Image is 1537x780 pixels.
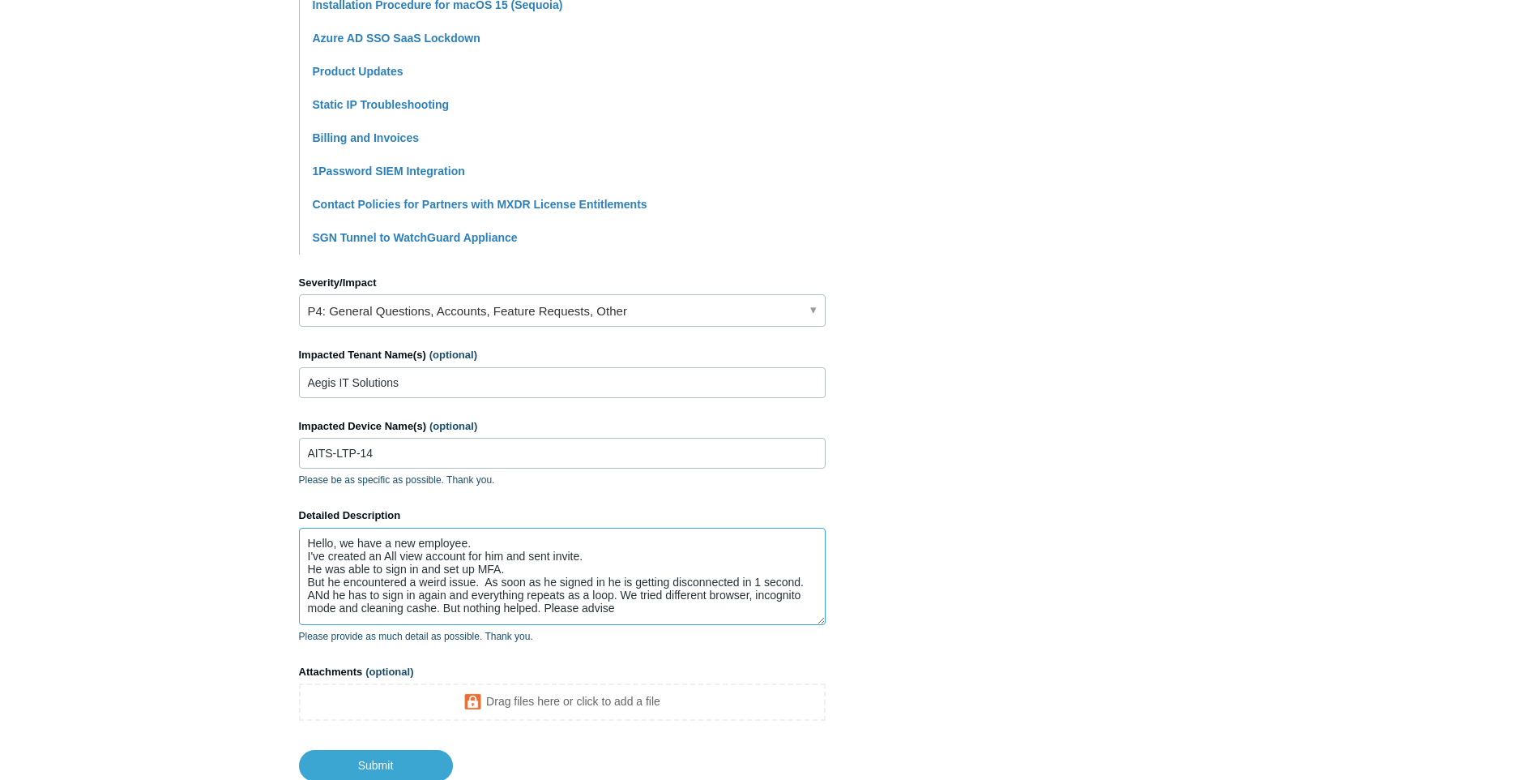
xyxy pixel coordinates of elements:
p: Please provide as much detail as possible. Thank you. [299,629,826,644]
a: Billing and Invoices [313,131,419,144]
a: P4: General Questions, Accounts, Feature Requests, Other [299,294,826,327]
a: Static IP Troubleshooting [313,98,450,111]
p: Please be as specific as possible. Thank you. [299,473,826,487]
span: (optional) [429,349,477,361]
a: Contact Policies for Partners with MXDR License Entitlements [313,198,647,211]
label: Detailed Description [299,508,826,524]
label: Impacted Tenant Name(s) [299,347,826,363]
label: Attachments [299,664,826,680]
span: (optional) [429,420,477,432]
label: Severity/Impact [299,275,826,291]
a: Product Updates [313,65,403,78]
a: 1Password SIEM Integration [313,165,465,178]
label: Impacted Device Name(s) [299,418,826,435]
a: SGN Tunnel to WatchGuard Appliance [313,231,518,244]
a: Azure AD SSO SaaS Lockdown [313,32,480,45]
span: (optional) [365,666,413,678]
